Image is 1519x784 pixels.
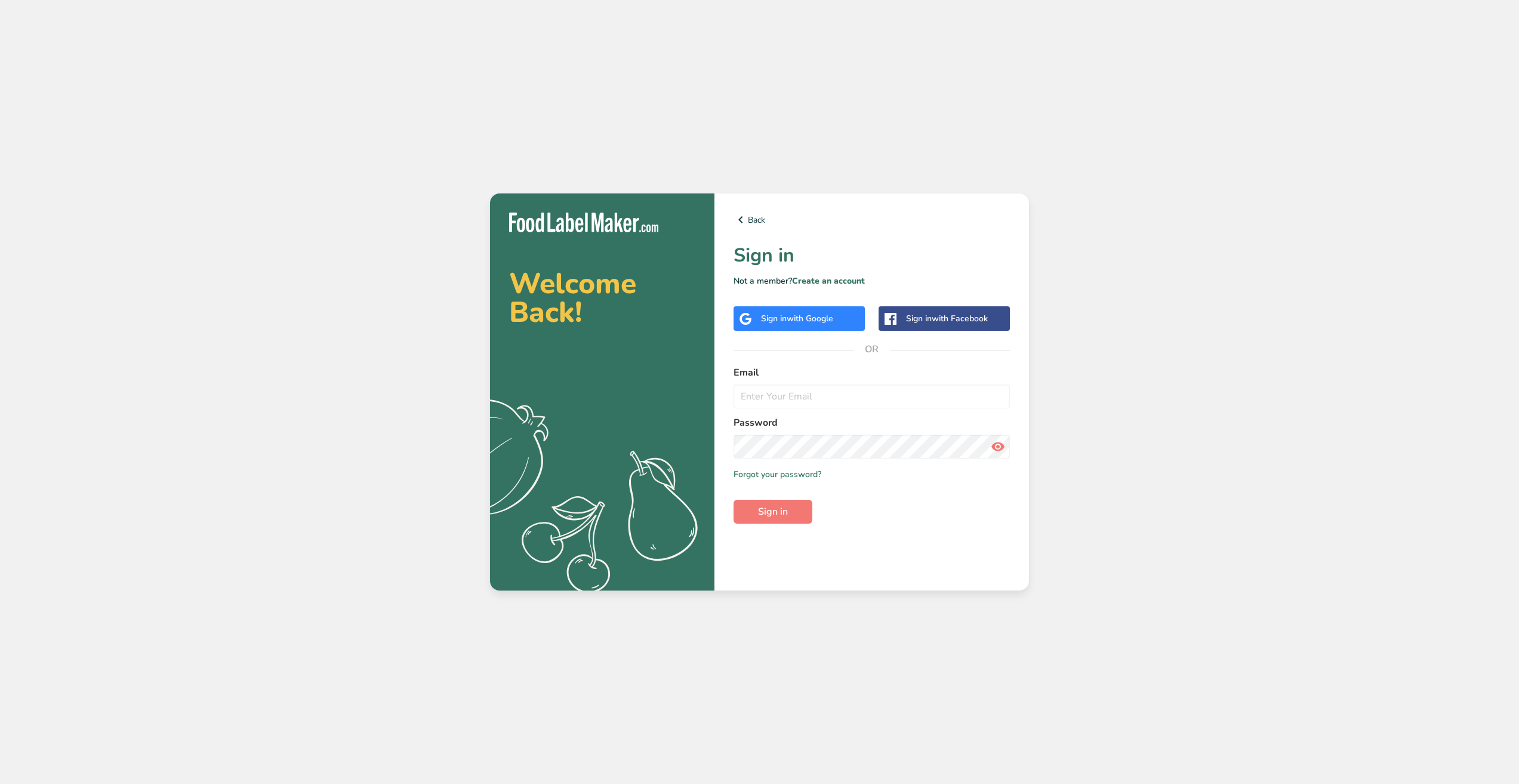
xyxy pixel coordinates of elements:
a: Forgot your password? [734,468,821,481]
p: Not a member? [734,275,1010,287]
a: Back [734,213,1010,227]
label: Email [734,365,1010,380]
button: Sign in [734,500,812,524]
span: with Facebook [932,313,988,324]
h1: Sign in [734,241,1010,270]
h2: Welcome Back! [509,269,695,327]
img: Food Label Maker [509,213,658,232]
span: Sign in [758,505,788,519]
span: with Google [787,313,833,324]
label: Password [734,416,1010,430]
div: Sign in [906,312,988,325]
span: OR [854,331,890,367]
a: Create an account [792,275,865,287]
input: Enter Your Email [734,385,1010,408]
div: Sign in [761,312,833,325]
